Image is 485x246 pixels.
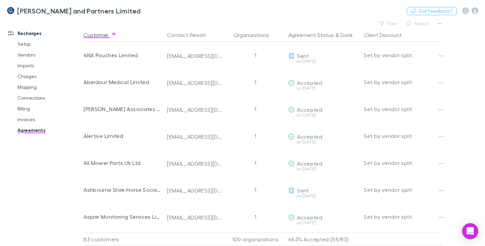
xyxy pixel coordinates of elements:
div: Ashbourne Shire Horse Society [84,176,162,203]
div: Set by vendor split [364,69,442,96]
div: 100 organizations [225,233,286,246]
div: Set by vendor split [364,122,442,149]
div: [EMAIL_ADDRESS][DOMAIN_NAME] [167,52,222,59]
div: 1 [225,203,286,230]
div: [EMAIL_ADDRESS][DOMAIN_NAME] [167,79,222,86]
div: [EMAIL_ADDRESS][DOMAIN_NAME] [167,133,222,140]
div: Aspire Monitoring Services Limited [84,203,162,230]
div: 4NX Pouches Limited [84,42,162,69]
a: [PERSON_NAME] and Partners Limited [3,3,145,19]
div: 1 [225,69,286,96]
button: Date [341,28,353,42]
a: Connections [11,93,87,103]
div: Aberdour Medical Limited [84,69,162,96]
a: Vendors [11,49,87,60]
button: Search [403,20,434,28]
span: Accepted [297,79,322,86]
span: Accepted [297,160,322,167]
h3: [PERSON_NAME] and Partners Limited [17,7,141,15]
div: All Mower Parts Uk Ltd [84,149,162,176]
div: [EMAIL_ADDRESS][DOMAIN_NAME] [167,214,222,221]
div: on [DATE] [288,59,358,63]
div: Open Intercom Messenger [462,223,478,239]
div: Set by vendor split [364,42,442,69]
a: Charges [11,71,87,82]
div: [EMAIL_ADDRESS][DOMAIN_NAME] [167,160,222,167]
button: Client Discount [364,28,410,42]
span: Sent [297,52,309,59]
button: Customer [84,28,117,42]
div: 1 [225,96,286,122]
button: Contact Person [167,28,214,42]
div: on [DATE] [288,194,358,198]
div: Set by vendor split [364,96,442,122]
div: Set by vendor split [364,149,442,176]
span: Sent [297,187,309,194]
div: 83 customers [84,233,164,246]
div: on [DATE] [288,221,358,225]
a: Invoices [11,114,87,125]
span: Accepted [297,106,322,113]
div: 1 [225,176,286,203]
button: Filter [376,20,402,28]
span: Accepted [297,133,322,140]
div: on [DATE] [288,140,358,144]
div: 1 [225,42,286,69]
div: Alertive Limited [84,122,162,149]
img: Coates and Partners Limited's Logo [7,7,14,15]
a: Agreements [11,125,87,136]
div: on [DATE] [288,113,358,117]
button: Got Feedback? [407,7,457,15]
div: [EMAIL_ADDRESS][DOMAIN_NAME] [167,187,222,194]
a: Mapping [11,82,87,93]
div: Set by vendor split [364,176,442,203]
span: Accepted [297,214,322,220]
a: Setup [11,39,87,49]
button: Agreement Status [288,28,334,42]
a: Imports [11,60,87,71]
a: Billing [11,103,87,114]
div: Set by vendor split [364,203,442,230]
div: 1 [225,122,286,149]
div: 1 [225,149,286,176]
button: Organizations [234,28,277,42]
div: [PERSON_NAME] Associates Limited [84,96,162,122]
div: [EMAIL_ADDRESS][DOMAIN_NAME] [167,106,222,113]
div: on [DATE] [288,167,358,171]
a: Recharges [1,28,87,39]
p: 66.3% Accepted (55/83) [288,233,358,246]
div: on [DATE] [288,86,358,90]
div: & [288,28,358,42]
